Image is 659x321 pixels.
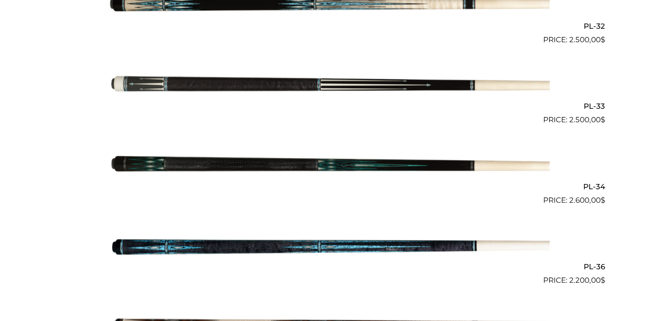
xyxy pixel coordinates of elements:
span: $ [601,196,605,204]
img: PL-36 [110,210,550,283]
a: PL-33 2.500,00$ [54,49,605,126]
bdi: 2.600,00 [569,196,605,204]
span: $ [601,276,605,284]
h2: PL-33 [54,98,605,114]
bdi: 2.200,00 [569,276,605,284]
bdi: 2.500,00 [569,35,605,44]
h2: PL-36 [54,259,605,275]
img: PL-34 [110,129,550,202]
a: PL-36 2.200,00$ [54,210,605,286]
span: $ [601,115,605,124]
img: PL-33 [110,49,550,122]
a: PL-34 2.600,00$ [54,129,605,206]
h2: PL-32 [54,18,605,34]
bdi: 2.500,00 [569,115,605,124]
h2: PL-34 [54,178,605,194]
span: $ [601,35,605,44]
